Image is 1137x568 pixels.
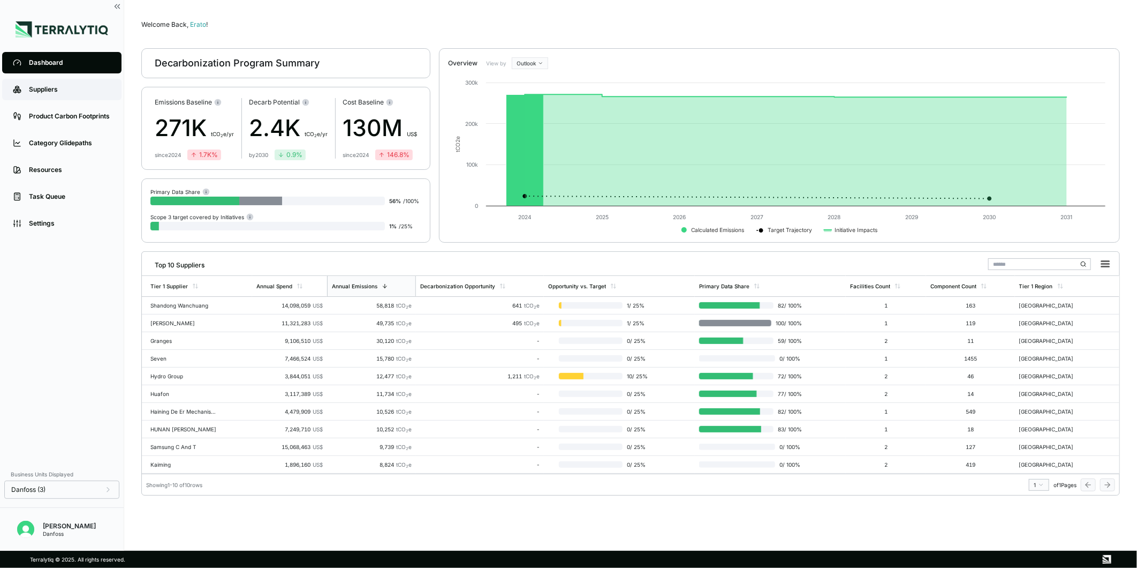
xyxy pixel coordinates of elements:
[466,161,478,168] text: 100k
[850,302,922,309] div: 1
[150,320,219,326] div: [PERSON_NAME]
[29,219,111,228] div: Settings
[313,338,323,344] span: US$
[256,391,323,397] div: 3,117,389
[420,426,540,432] div: -
[420,338,540,344] div: -
[256,426,323,432] div: 7,249,710
[278,151,302,159] div: 0.9 %
[420,283,495,289] div: Decarbonization Opportunity
[774,338,802,344] span: 59 / 100 %
[256,320,323,326] div: 11,321,283
[389,198,401,204] span: 56 %
[313,444,323,450] span: US$
[313,408,323,415] span: US$
[1019,283,1053,289] div: Tier 1 Region
[146,482,202,488] div: Showing 1 - 10 of 10 rows
[623,444,651,450] span: 0 / 25 %
[313,426,323,432] span: US$
[930,391,1010,397] div: 14
[850,283,890,289] div: Facilities Count
[828,214,841,220] text: 2028
[774,302,802,309] span: 82 / 100 %
[256,444,323,450] div: 15,068,463
[249,152,268,158] div: by 2030
[155,98,234,107] div: Emissions Baseline
[1019,355,1088,362] div: [GEOGRAPHIC_DATA]
[623,391,651,397] span: 0 / 25 %
[256,302,323,309] div: 14,098,059
[623,408,651,415] span: 0 / 25 %
[623,320,651,326] span: 1 / 25 %
[850,408,922,415] div: 1
[331,373,412,379] div: 12,477
[930,373,1010,379] div: 46
[1019,461,1088,468] div: [GEOGRAPHIC_DATA]
[29,85,111,94] div: Suppliers
[775,461,802,468] span: 0 / 100 %
[396,461,412,468] span: tCO e
[249,111,328,145] div: 2.4K
[331,461,412,468] div: 8,824
[596,214,609,220] text: 2025
[930,408,1010,415] div: 549
[850,391,922,397] div: 2
[465,79,478,86] text: 300k
[331,444,412,450] div: 9,739
[150,391,219,397] div: Huafon
[673,214,686,220] text: 2026
[1034,482,1044,488] div: 1
[548,283,606,289] div: Opportunity vs. Target
[983,214,996,220] text: 2030
[256,408,323,415] div: 4,479,909
[768,227,813,234] text: Target Trajectory
[691,227,744,233] text: Calculated Emissions
[406,305,408,310] sub: 2
[524,302,540,309] span: tCO e
[406,340,408,345] sub: 2
[406,446,408,451] sub: 2
[396,391,412,397] span: tCO e
[623,302,651,309] span: 1 / 25 %
[314,133,317,138] sub: 2
[524,373,540,379] span: tCO e
[475,203,478,209] text: 0
[313,461,323,468] span: US$
[155,57,320,70] div: Decarbonization Program Summary
[905,214,918,220] text: 2029
[420,444,540,450] div: -
[150,426,219,432] div: HUNAN [PERSON_NAME]
[256,461,323,468] div: 1,896,160
[331,338,412,344] div: 30,120
[313,320,323,326] span: US$
[534,376,536,380] sub: 2
[1019,426,1088,432] div: [GEOGRAPHIC_DATA]
[29,139,111,147] div: Category Glidepaths
[29,192,111,201] div: Task Queue
[256,283,292,289] div: Annual Spend
[623,338,651,344] span: 0 / 25 %
[396,302,412,309] span: tCO e
[774,391,802,397] span: 77 / 100 %
[29,58,111,67] div: Dashboard
[524,320,540,326] span: tCO e
[623,373,651,379] span: 10 / 25 %
[331,355,412,362] div: 15,780
[454,136,461,152] text: tCO e
[206,20,208,28] span: !
[775,355,802,362] span: 0 / 100 %
[623,426,651,432] span: 0 / 25 %
[378,151,410,159] div: 146.8 %
[256,373,323,379] div: 3,844,051
[331,391,412,397] div: 11,734
[850,320,922,326] div: 1
[850,461,922,468] div: 2
[331,302,412,309] div: 58,818
[389,223,397,229] span: 1 %
[313,373,323,379] span: US$
[1019,338,1088,344] div: [GEOGRAPHIC_DATA]
[396,320,412,326] span: tCO e
[534,305,536,310] sub: 2
[29,112,111,121] div: Product Carbon Footprints
[313,302,323,309] span: US$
